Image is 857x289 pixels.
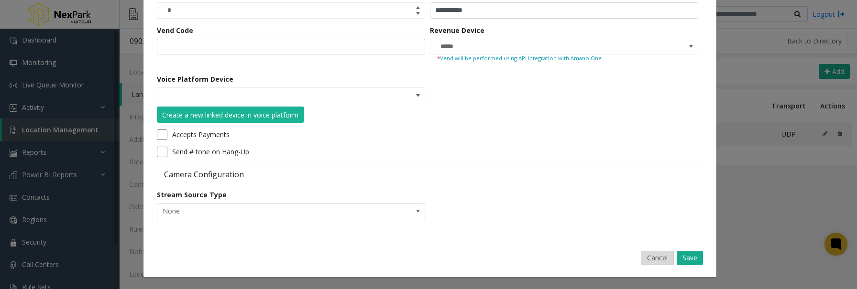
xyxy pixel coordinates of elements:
[430,25,484,35] label: Revenue Device
[172,129,230,139] label: Accepts Payments
[641,251,674,265] button: Cancel
[162,110,298,120] div: Create a new linked device in voice platform
[157,203,371,219] span: None
[172,147,249,157] label: Send # tone on Hang-Up
[157,88,371,103] input: NO DATA FOUND
[157,25,193,35] label: Vend Code
[157,107,304,123] button: Create a new linked device in voice platform
[157,169,428,180] label: Camera Configuration
[677,251,703,265] button: Save
[157,74,233,84] label: Voice Platform Device
[437,54,691,63] small: Vend will be performed using API integration with Amano One
[157,190,227,200] label: Stream Source Type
